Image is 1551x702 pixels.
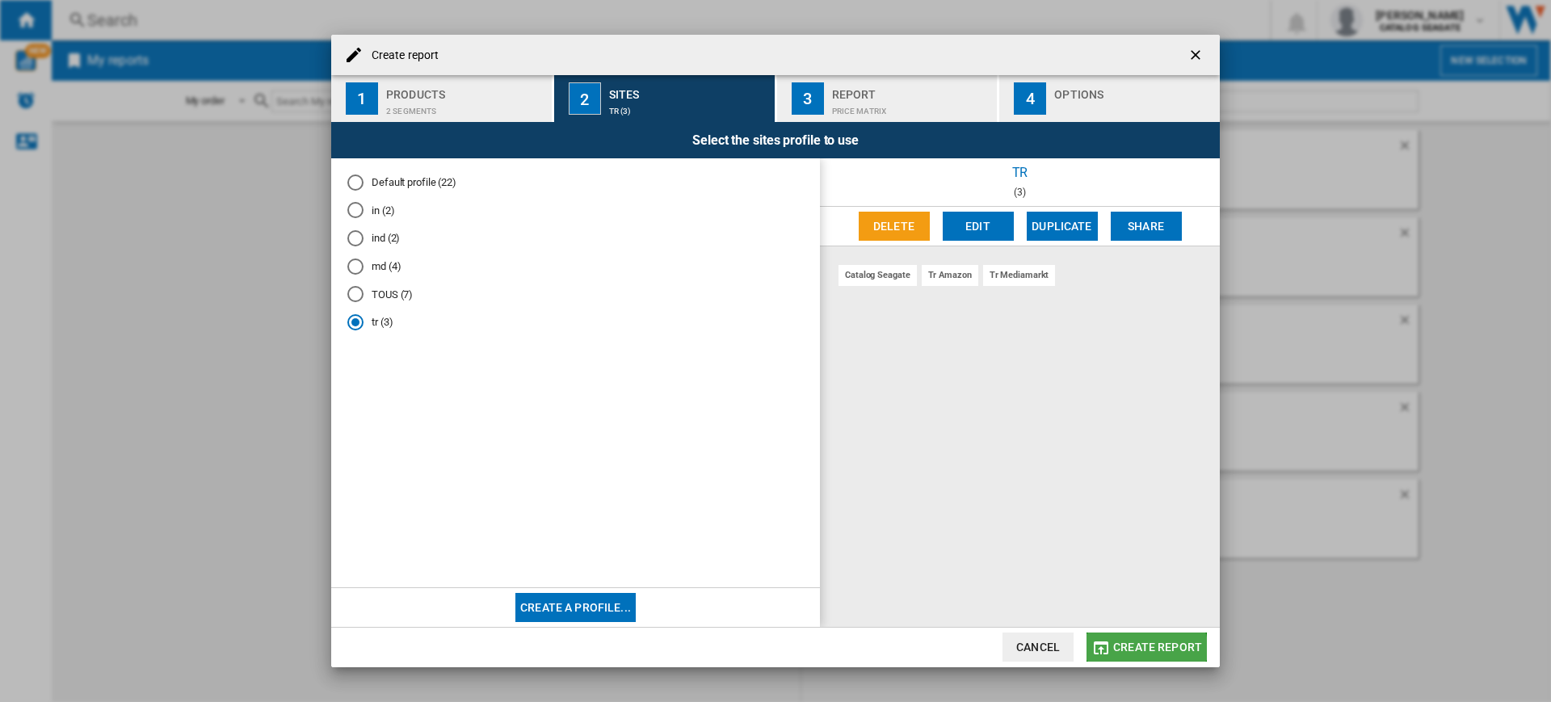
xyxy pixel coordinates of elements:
button: 1 Products 2 segments [331,75,553,122]
h4: Create report [364,48,439,64]
button: 2 Sites tr (3) [554,75,776,122]
div: 2 [569,82,601,115]
div: tr amazon [922,265,978,285]
div: 1 [346,82,378,115]
md-radio-button: ind (2) [347,231,804,246]
button: Cancel [1002,633,1074,662]
md-radio-button: Default profile (22) [347,174,804,190]
div: Products [386,82,545,99]
div: tr mediamarkt [983,265,1056,285]
div: (3) [820,187,1220,198]
md-radio-button: TOUS (7) [347,287,804,302]
div: 3 [792,82,824,115]
md-radio-button: tr (3) [347,315,804,330]
div: Options [1054,82,1213,99]
button: Edit [943,212,1014,241]
div: Sites [609,82,768,99]
md-radio-button: in (2) [347,203,804,218]
div: tr (3) [609,99,768,116]
button: Create a profile... [515,593,636,622]
span: Create report [1113,641,1202,654]
div: tr [820,158,1220,187]
div: Select the sites profile to use [331,122,1220,158]
button: Duplicate [1027,212,1098,241]
button: 4 Options [999,75,1220,122]
md-radio-button: md (4) [347,259,804,274]
button: Delete [859,212,930,241]
ng-md-icon: getI18NText('BUTTONS.CLOSE_DIALOG') [1187,47,1207,66]
button: Share [1111,212,1182,241]
button: 3 Report Price Matrix [777,75,999,122]
div: Report [832,82,991,99]
button: getI18NText('BUTTONS.CLOSE_DIALOG') [1181,39,1213,71]
div: Price Matrix [832,99,991,116]
div: 4 [1014,82,1046,115]
button: Create report [1087,633,1207,662]
div: 2 segments [386,99,545,116]
div: catalog seagate [839,265,917,285]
